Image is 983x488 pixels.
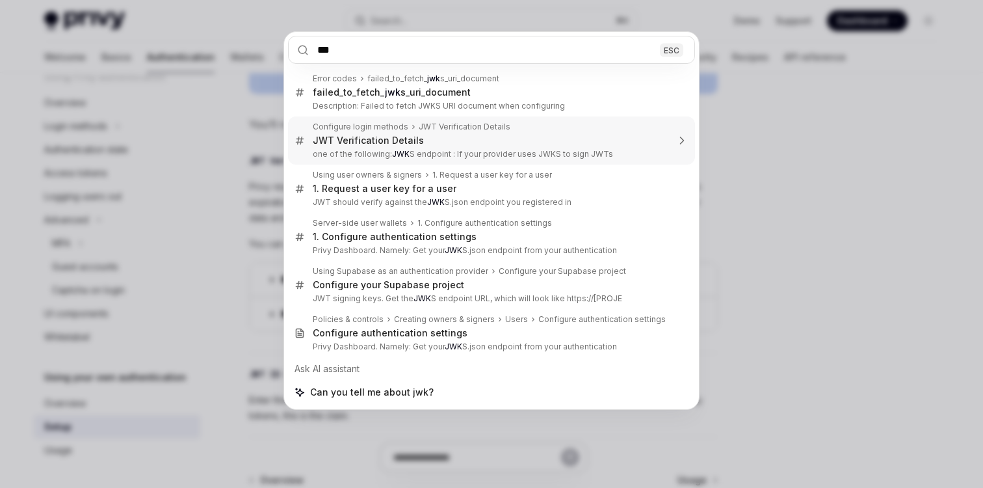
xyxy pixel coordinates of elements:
div: JWT Verification Details [419,122,510,132]
div: Using Supabase as an authentication provider [313,266,488,277]
div: Policies & controls [313,314,384,325]
div: Configure authentication settings [538,314,666,325]
div: failed_to_fetch_ s_uri_document [313,87,471,98]
div: Configure your Supabase project [313,279,464,291]
p: one of the following: S endpoint : If your provider uses JWKS to sign JWTs [313,149,668,159]
div: 1. Configure authentication settings [417,218,552,228]
b: JWK [445,245,462,255]
div: Configure authentication settings [313,327,467,339]
b: JWK [392,149,410,159]
div: 1. Request a user key for a user [313,183,456,195]
b: jwk [427,74,440,83]
b: JWK [445,342,462,351]
div: Users [505,314,528,325]
div: ESC [660,43,683,57]
b: JWK [413,293,431,303]
div: Ask AI assistant [288,357,695,381]
p: Description: Failed to fetch JWKS URI document when configuring [313,101,668,111]
div: Creating owners & signers [394,314,495,325]
div: 1. Configure authentication settings [313,231,477,243]
div: 1. Request a user key for a user [432,170,552,180]
div: Configure your Supabase project [499,266,626,277]
b: jwk [385,87,400,98]
div: failed_to_fetch_ s_uri_document [367,74,499,84]
div: Server-side user wallets [313,218,407,228]
div: Configure login methods [313,122,408,132]
span: Can you tell me about jwk? [310,386,434,399]
b: JWK [427,197,445,207]
div: Using user owners & signers [313,170,422,180]
p: JWT should verify against the S.json endpoint you registered in [313,197,668,208]
p: Privy Dashboard. Namely: Get your S.json endpoint from your authentication [313,342,668,352]
div: Error codes [313,74,357,84]
p: JWT signing keys. Get the S endpoint URL, which will look like https://[PROJE [313,293,668,304]
div: JWT Verification Details [313,135,424,146]
p: Privy Dashboard. Namely: Get your S.json endpoint from your authentication [313,245,668,256]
